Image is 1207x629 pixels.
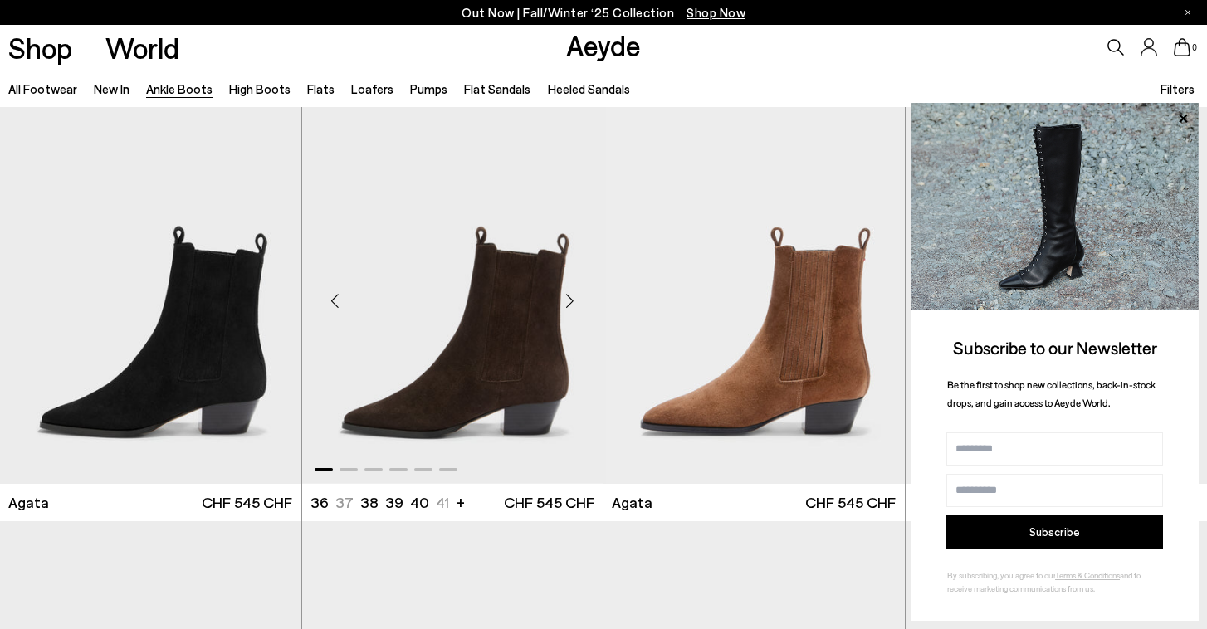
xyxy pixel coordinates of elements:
[351,81,393,96] a: Loafers
[410,492,429,513] li: 40
[805,492,896,513] span: CHF 545 CHF
[566,27,641,62] a: Aeyde
[410,81,447,96] a: Pumps
[612,492,652,513] span: Agata
[385,492,403,513] li: 39
[947,378,1156,409] span: Be the first to shop new collections, back-in-stock drops, and gain access to Aeyde World.
[302,105,603,484] img: Agata Suede Ankle Boots
[105,33,179,62] a: World
[8,492,49,513] span: Agata
[302,484,603,521] a: 36 37 38 39 40 41 + CHF 545 CHF
[462,2,745,23] p: Out Now | Fall/Winter ‘25 Collection
[946,515,1163,549] button: Subscribe
[202,492,292,513] span: CHF 545 CHF
[8,81,77,96] a: All Footwear
[1055,570,1120,580] a: Terms & Conditions
[307,81,335,96] a: Flats
[302,105,603,484] a: Next slide Previous slide
[302,105,603,484] div: 1 / 6
[94,81,129,96] a: New In
[603,105,905,484] img: Agata Suede Ankle Boots
[947,570,1055,580] span: By subscribing, you agree to our
[229,81,291,96] a: High Boots
[687,5,745,20] span: Navigate to /collections/new-in
[545,276,594,326] div: Next slide
[953,337,1157,358] span: Subscribe to our Newsletter
[1174,38,1190,56] a: 0
[8,33,72,62] a: Shop
[504,492,594,513] span: CHF 545 CHF
[1161,81,1195,96] span: Filters
[456,490,465,513] li: +
[548,81,630,96] a: Heeled Sandals
[360,492,379,513] li: 38
[1190,43,1199,52] span: 0
[310,492,444,513] ul: variant
[603,484,905,521] a: Agata CHF 545 CHF
[464,81,530,96] a: Flat Sandals
[146,81,213,96] a: Ankle Boots
[310,276,360,326] div: Previous slide
[911,103,1199,310] img: 2a6287a1333c9a56320fd6e7b3c4a9a9.jpg
[310,492,329,513] li: 36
